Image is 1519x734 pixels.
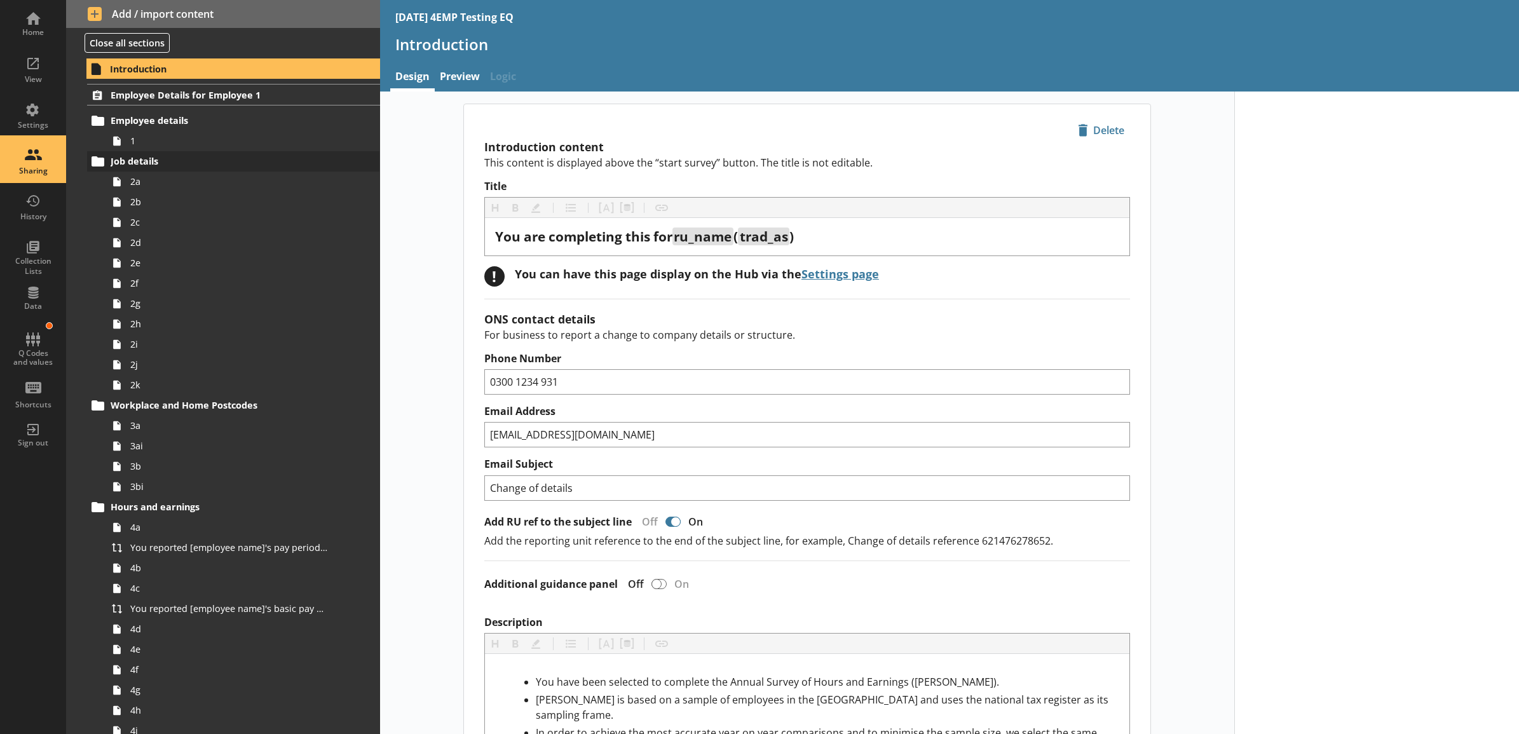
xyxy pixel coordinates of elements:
span: 2f [130,277,328,289]
a: 4f [107,660,379,680]
a: 2g [107,294,379,314]
div: Q Codes and values [11,349,55,367]
a: 3bi [107,477,379,497]
span: 4c [130,582,328,594]
span: 2i [130,338,328,350]
div: Sharing [11,166,55,176]
span: 2g [130,297,328,309]
span: Hours and earnings [111,501,323,513]
h1: Introduction [395,34,1504,54]
a: 2d [107,233,379,253]
label: Title [484,180,1130,193]
span: Employee Details for Employee 1 [111,89,323,101]
span: trad_as [740,228,788,245]
label: Phone Number [484,352,1130,365]
div: View [11,74,55,85]
span: 4f [130,663,328,676]
span: 2d [130,236,328,248]
span: 2c [130,216,328,228]
span: ) [789,228,794,245]
a: 4g [107,680,379,700]
span: You are completing this for [495,228,672,245]
div: Title [495,228,1119,245]
a: 2a [107,172,379,192]
a: Design [390,64,435,92]
label: Email Subject [484,458,1130,471]
span: 3a [130,419,328,432]
a: You reported [employee name]'s basic pay earned for work carried out in the pay period that inclu... [107,599,379,619]
h2: ONS contact details [484,311,1130,327]
a: 2b [107,192,379,212]
a: Employee Details for Employee 1 [87,84,379,105]
div: History [11,212,55,222]
a: 4h [107,700,379,721]
div: Collection Lists [11,256,55,276]
a: 2k [107,375,379,395]
a: 4b [107,558,379,578]
li: Workplace and Home Postcodes3a3ai3b3bi [93,395,380,497]
span: ru_name [674,228,732,245]
span: ( [733,228,738,245]
span: You have been selected to complete the Annual Survey of Hours and Earnings ([PERSON_NAME]). [536,675,999,689]
p: Add the reporting unit reference to the end of the subject line, for example, Change of details r... [484,534,1130,548]
span: 2h [130,318,328,330]
span: [PERSON_NAME] is based on a sample of employees in the [GEOGRAPHIC_DATA] and uses the national ta... [536,693,1111,722]
div: Shortcuts [11,400,55,410]
span: 2k [130,379,328,391]
a: Job details [87,151,379,172]
a: 3b [107,456,379,477]
a: You reported [employee name]'s pay period that included [Reference Date] to be [Untitled answer].... [107,538,379,558]
li: Employee details1 [93,111,380,151]
a: 2j [107,355,379,375]
a: 2e [107,253,379,273]
span: Logic [485,64,521,92]
a: 3ai [107,436,379,456]
span: Add / import content [88,7,358,21]
span: 1 [130,135,328,147]
a: 2f [107,273,379,294]
a: 2i [107,334,379,355]
a: Preview [435,64,485,92]
div: Data [11,301,55,311]
span: Introduction [110,63,323,75]
span: 4e [130,643,328,655]
p: This content is displayed above the “start survey” button. The title is not editable. [484,156,1130,170]
span: 4d [130,623,328,635]
p: For business to report a change to company details or structure. [484,328,1130,342]
span: 2b [130,196,328,208]
span: Workplace and Home Postcodes [111,399,323,411]
a: 4d [107,619,379,639]
span: 4a [130,521,328,533]
label: Additional guidance panel [484,578,618,591]
span: 4g [130,684,328,696]
span: 3bi [130,480,328,493]
span: 2e [130,257,328,269]
span: Job details [111,155,323,167]
span: 3b [130,460,328,472]
div: Sign out [11,438,55,448]
a: 3a [107,416,379,436]
span: 2j [130,358,328,370]
div: On [669,577,699,591]
div: Off [632,515,663,529]
label: Add RU ref to the subject line [484,515,632,529]
span: 2a [130,175,328,187]
div: Home [11,27,55,37]
div: [DATE] 4EMP Testing EQ [395,10,514,24]
button: Delete [1072,119,1130,141]
a: Employee details [87,111,379,131]
a: 4a [107,517,379,538]
span: You reported [employee name]'s pay period that included [Reference Date] to be [Untitled answer].... [130,541,328,554]
div: Off [618,577,649,591]
a: 4e [107,639,379,660]
div: On [683,515,713,529]
span: Delete [1073,120,1129,140]
a: 1 [107,131,379,151]
div: Settings [11,120,55,130]
span: 3ai [130,440,328,452]
h2: Introduction content [484,139,1130,154]
button: Close all sections [85,33,170,53]
label: Email Address [484,405,1130,418]
span: 4b [130,562,328,574]
span: 4h [130,704,328,716]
